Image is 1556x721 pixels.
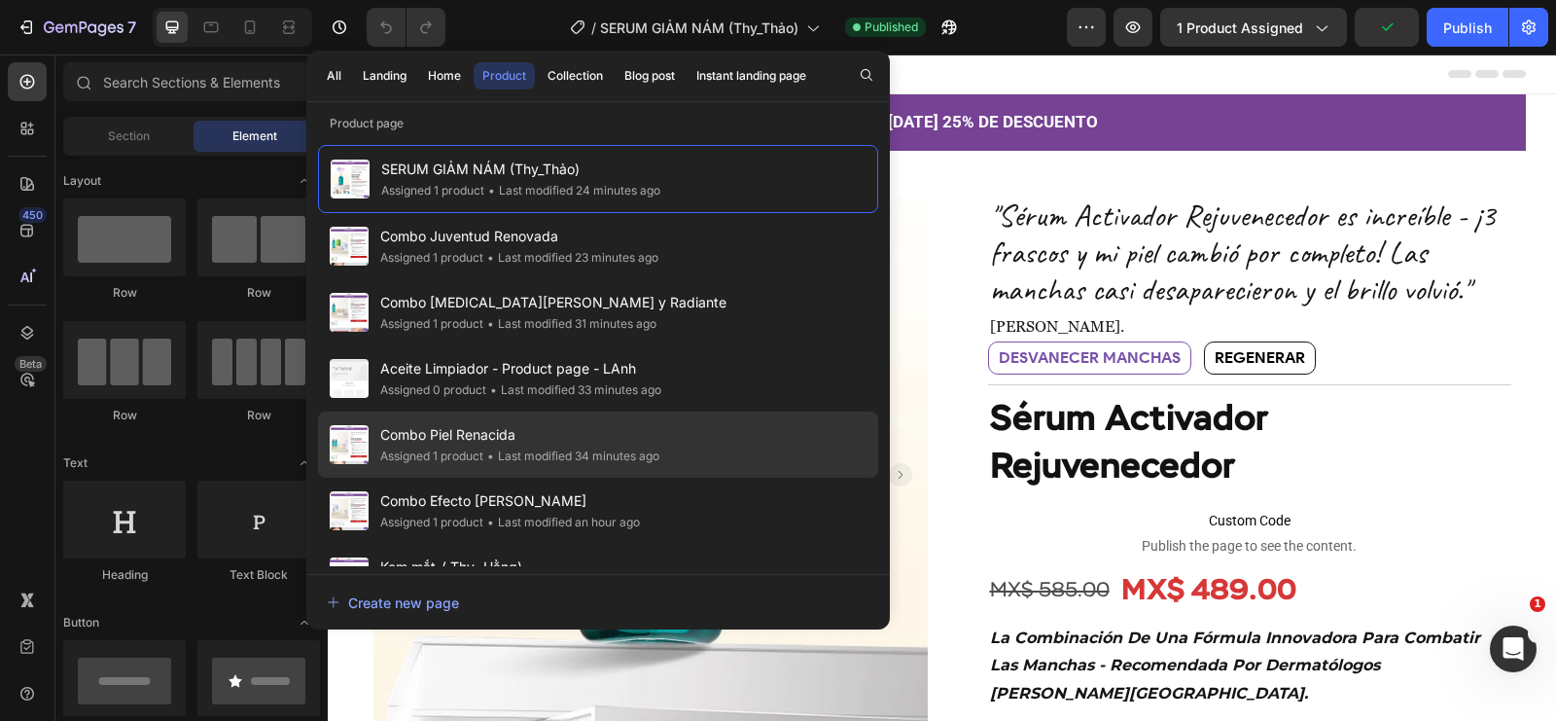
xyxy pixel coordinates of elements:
div: Assigned 1 product [380,513,483,532]
span: / [591,18,596,38]
span: Combo [MEDICAL_DATA][PERSON_NAME] y Radiante [380,291,726,314]
span: • [490,382,497,397]
div: Last modified 33 minutes ago [486,380,661,400]
div: Heading [63,566,186,584]
div: Text Block [197,566,320,584]
div: Row [197,284,320,302]
div: Beta [15,356,47,372]
div: Blog post [624,67,675,85]
div: Last modified 23 minutes ago [483,248,658,268]
span: SERUM GIẢM NÁM (Thy_Thảo) [381,158,660,181]
div: Assigned 1 product [381,181,484,200]
span: "Sérum Activador Rejuvenecedor es increíble - ¡3 frascos y mi piel cambió por completo! Las manch... [662,141,1167,255]
strong: Desvanecer manchas [671,294,853,312]
div: MX$ 489.00 [792,517,971,559]
span: Published [865,18,918,36]
span: Aceite Limpiador - Product page - LAnh [380,357,661,380]
input: Search Sections & Elements [63,62,320,101]
strong: la combinación de una fórmula innovadora para combatir las manchas - recomendada por dermatólogos... [662,574,1152,649]
span: Element [232,127,277,145]
p: 7 [127,16,136,39]
div: Assigned 1 product [380,248,483,268]
span: Combo Efecto [PERSON_NAME] [380,489,640,513]
div: Undo/Redo [367,8,445,47]
button: 1 product assigned [1160,8,1347,47]
button: Collection [539,62,612,90]
div: 450 [18,207,47,223]
div: Last modified 24 minutes ago [484,181,660,200]
h1: Sérum Activador Rejuvenecedor [660,341,1184,438]
div: Last modified an hour ago [483,513,640,532]
div: Create new page [327,593,459,613]
div: Row [63,407,186,424]
div: Assigned 1 product [380,314,483,334]
div: Product [482,67,526,85]
div: Instant landing page [696,67,806,85]
div: Publish [1443,18,1492,38]
button: Product [474,62,535,90]
div: All [327,67,341,85]
button: Blog post [616,62,684,90]
strong: APROVECHA [DATE] 25% DE DESCUENTO [459,57,770,77]
button: All [318,62,350,90]
span: 1 [1530,596,1545,612]
span: • [487,316,494,331]
strong: regenerar [887,294,977,312]
span: [PERSON_NAME]. [662,263,796,280]
div: Assigned 1 product [380,447,483,466]
span: • [487,449,494,463]
div: Home [428,67,461,85]
span: Combo Piel Renacida [380,423,659,447]
div: Last modified 31 minutes ago [483,314,656,334]
div: Last modified 34 minutes ago [483,447,659,466]
span: Kem mắt-( Thy_ Hằng) [380,556,647,579]
iframe: Intercom live chat [1490,626,1537,672]
span: Button [63,614,99,631]
span: Toggle open [289,607,320,638]
div: Assigned 0 product [380,380,486,400]
div: Collection [548,67,603,85]
span: Custom Code [660,454,1184,478]
span: • [488,183,495,198]
button: 7 [8,8,145,47]
div: Row [63,284,186,302]
button: Carousel Next Arrow [561,409,584,432]
span: • [487,250,494,265]
span: 1 product assigned [1177,18,1303,38]
span: Text [63,454,88,472]
div: MX$ 585.00 [660,522,784,552]
div: Row [197,407,320,424]
button: Instant landing page [688,62,815,90]
span: Publish the page to see the content. [660,482,1184,501]
span: SERUM GIẢM NÁM (Thy_Thảo) [600,18,798,38]
p: Product page [306,114,890,133]
span: Combo Juventud Renovada [380,225,658,248]
button: Create new page [326,583,870,622]
span: Toggle open [289,448,320,479]
div: Landing [363,67,407,85]
button: Home [419,62,470,90]
span: Toggle open [289,165,320,197]
span: Layout [63,172,101,190]
iframe: Design area [328,54,1556,721]
button: Publish [1427,8,1508,47]
span: Section [108,127,150,145]
span: • [487,515,494,529]
button: Landing [354,62,415,90]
